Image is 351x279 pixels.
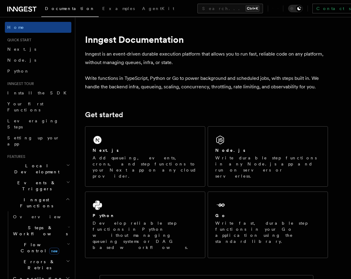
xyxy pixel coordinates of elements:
[5,160,71,177] button: Local Development
[93,213,115,219] h2: Python
[93,155,198,179] p: Add queueing, events, crons, and step functions to your Next app on any cloud provider.
[5,177,71,194] button: Events & Triggers
[11,242,67,254] span: Flow Control
[85,126,205,187] a: Next.jsAdd queueing, events, crons, and step functions to your Next app on any cloud provider.
[11,225,68,237] span: Steps & Workflows
[85,192,205,258] a: PythonDevelop reliable step functions in Python without managing queueing systems or DAG based wo...
[215,155,320,179] p: Write durable step functions in any Node.js app and run on servers or serverless.
[215,220,320,244] p: Write fast, durable step functions in your Go application using the standard library.
[7,90,70,95] span: Install the SDK
[5,87,71,98] a: Install the SDK
[7,58,36,63] span: Node.js
[5,194,71,211] button: Inngest Functions
[7,135,60,146] span: Setting up your app
[99,2,138,16] a: Examples
[5,81,34,86] span: Inngest tour
[5,38,31,43] span: Quick start
[5,132,71,149] a: Setting up your app
[5,115,71,132] a: Leveraging Steps
[102,6,135,11] span: Examples
[93,220,198,250] p: Develop reliable step functions in Python without managing queueing systems or DAG based workflows.
[85,111,123,119] a: Get started
[7,101,43,112] span: Your first Functions
[5,44,71,55] a: Next.js
[85,34,328,45] h1: Inngest Documentation
[5,98,71,115] a: Your first Functions
[246,5,259,12] kbd: Ctrl+K
[41,2,99,17] a: Documentation
[215,147,245,153] h2: Node.js
[11,211,71,222] a: Overview
[7,24,24,30] span: Home
[85,50,328,67] p: Inngest is an event-driven durable execution platform that allows you to run fast, reliable code ...
[11,239,71,256] button: Flow Controlnew
[5,66,71,77] a: Python
[5,22,71,33] a: Home
[5,180,66,192] span: Events & Triggers
[288,5,303,12] button: Toggle dark mode
[11,259,66,271] span: Errors & Retries
[93,147,119,153] h2: Next.js
[45,6,95,11] span: Documentation
[208,126,328,187] a: Node.jsWrite durable step functions in any Node.js app and run on servers or serverless.
[5,197,66,209] span: Inngest Functions
[142,6,174,11] span: AgentKit
[5,163,66,175] span: Local Development
[11,256,71,273] button: Errors & Retries
[85,74,328,91] p: Write functions in TypeScript, Python or Go to power background and scheduled jobs, with steps bu...
[7,69,29,73] span: Python
[5,154,25,159] span: Features
[5,55,71,66] a: Node.js
[7,47,36,52] span: Next.js
[138,2,178,16] a: AgentKit
[7,118,59,129] span: Leveraging Steps
[13,214,76,219] span: Overview
[215,213,226,219] h2: Go
[197,4,263,13] button: Search...Ctrl+K
[49,248,59,254] span: new
[208,192,328,258] a: GoWrite fast, durable step functions in your Go application using the standard library.
[11,222,71,239] button: Steps & Workflows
